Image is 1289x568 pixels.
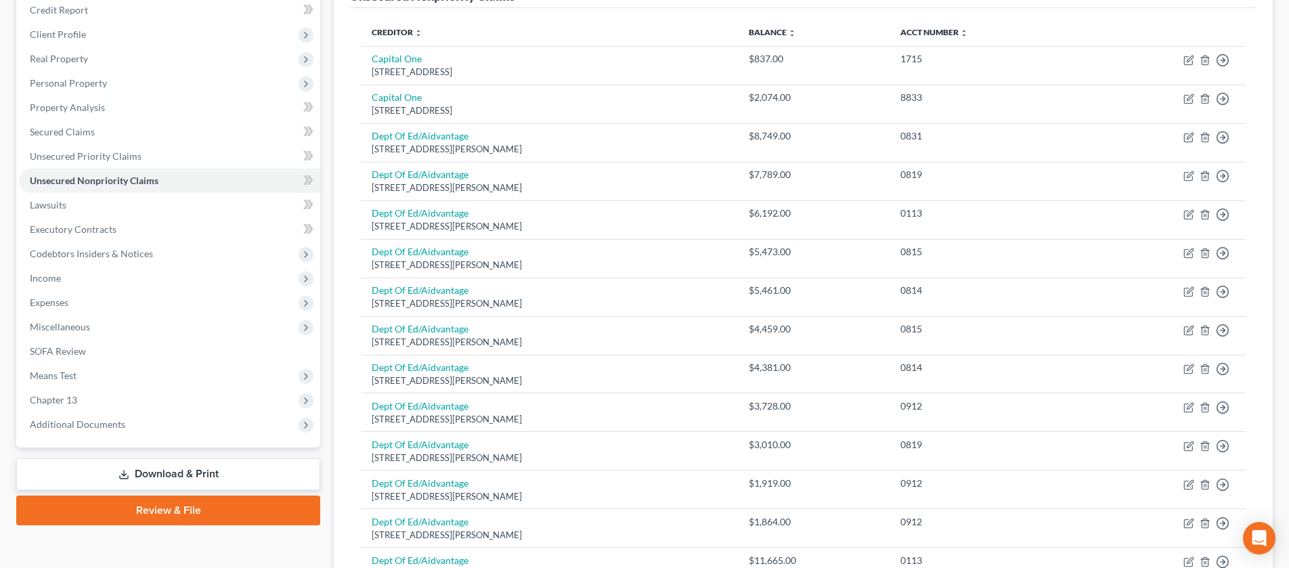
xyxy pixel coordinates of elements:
span: Income [30,272,61,284]
a: SOFA Review [19,339,320,364]
span: Additional Documents [30,418,125,430]
div: $1,919.00 [749,477,879,490]
span: SOFA Review [30,345,86,357]
div: $2,074.00 [749,91,879,104]
span: Chapter 13 [30,394,77,406]
span: Credit Report [30,4,88,16]
div: [STREET_ADDRESS][PERSON_NAME] [372,452,727,464]
div: 0912 [900,477,1074,490]
div: [STREET_ADDRESS][PERSON_NAME] [372,297,727,310]
a: Balance unfold_more [749,27,796,37]
a: Dept Of Ed/Aidvantage [372,284,468,296]
div: $5,461.00 [749,284,879,297]
div: $7,789.00 [749,168,879,181]
div: $11,665.00 [749,554,879,567]
span: Personal Property [30,77,107,89]
div: 8833 [900,91,1074,104]
span: Means Test [30,370,77,381]
a: Creditor unfold_more [372,27,422,37]
span: Unsecured Nonpriority Claims [30,175,158,186]
a: Dept Of Ed/Aidvantage [372,130,468,141]
a: Dept Of Ed/Aidvantage [372,554,468,566]
div: $6,192.00 [749,206,879,220]
div: [STREET_ADDRESS][PERSON_NAME] [372,259,727,271]
div: $3,010.00 [749,438,879,452]
span: Miscellaneous [30,321,90,332]
div: [STREET_ADDRESS][PERSON_NAME] [372,181,727,194]
a: Capital One [372,91,422,103]
a: Secured Claims [19,120,320,144]
span: Property Analysis [30,102,105,113]
div: $8,749.00 [749,129,879,143]
a: Unsecured Priority Claims [19,144,320,169]
div: $5,473.00 [749,245,879,259]
a: Dept Of Ed/Aidvantage [372,246,468,257]
div: 0113 [900,206,1074,220]
span: Lawsuits [30,199,66,211]
span: Secured Claims [30,126,95,137]
a: Dept Of Ed/Aidvantage [372,439,468,450]
i: unfold_more [414,29,422,37]
a: Review & File [16,496,320,525]
a: Download & Print [16,458,320,490]
div: 0831 [900,129,1074,143]
span: Codebtors Insiders & Notices [30,248,153,259]
div: $3,728.00 [749,399,879,413]
div: $1,864.00 [749,515,879,529]
div: 0819 [900,438,1074,452]
i: unfold_more [960,29,968,37]
div: [STREET_ADDRESS][PERSON_NAME] [372,413,727,426]
span: Client Profile [30,28,86,40]
div: [STREET_ADDRESS][PERSON_NAME] [372,374,727,387]
a: Dept Of Ed/Aidvantage [372,207,468,219]
div: [STREET_ADDRESS][PERSON_NAME] [372,143,727,156]
div: [STREET_ADDRESS][PERSON_NAME] [372,336,727,349]
div: [STREET_ADDRESS][PERSON_NAME] [372,490,727,503]
a: Dept Of Ed/Aidvantage [372,477,468,489]
span: Expenses [30,297,68,308]
div: $4,381.00 [749,361,879,374]
a: Dept Of Ed/Aidvantage [372,400,468,412]
a: Capital One [372,53,422,64]
span: Unsecured Priority Claims [30,150,141,162]
div: [STREET_ADDRESS][PERSON_NAME] [372,529,727,542]
div: [STREET_ADDRESS] [372,66,727,79]
a: Dept Of Ed/Aidvantage [372,323,468,334]
div: $4,459.00 [749,322,879,336]
a: Property Analysis [19,95,320,120]
span: Executory Contracts [30,223,116,235]
a: Dept Of Ed/Aidvantage [372,169,468,180]
div: [STREET_ADDRESS][PERSON_NAME] [372,220,727,233]
a: Unsecured Nonpriority Claims [19,169,320,193]
a: Executory Contracts [19,217,320,242]
span: Real Property [30,53,88,64]
div: 0819 [900,168,1074,181]
a: Dept Of Ed/Aidvantage [372,362,468,373]
a: Dept Of Ed/Aidvantage [372,516,468,527]
div: [STREET_ADDRESS] [372,104,727,117]
div: 0815 [900,245,1074,259]
a: Acct Number unfold_more [900,27,968,37]
div: 0912 [900,515,1074,529]
div: 0113 [900,554,1074,567]
div: 0912 [900,399,1074,413]
div: Open Intercom Messenger [1243,522,1275,554]
div: $837.00 [749,52,879,66]
div: 0814 [900,284,1074,297]
i: unfold_more [788,29,796,37]
div: 1715 [900,52,1074,66]
div: 0815 [900,322,1074,336]
a: Lawsuits [19,193,320,217]
div: 0814 [900,361,1074,374]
